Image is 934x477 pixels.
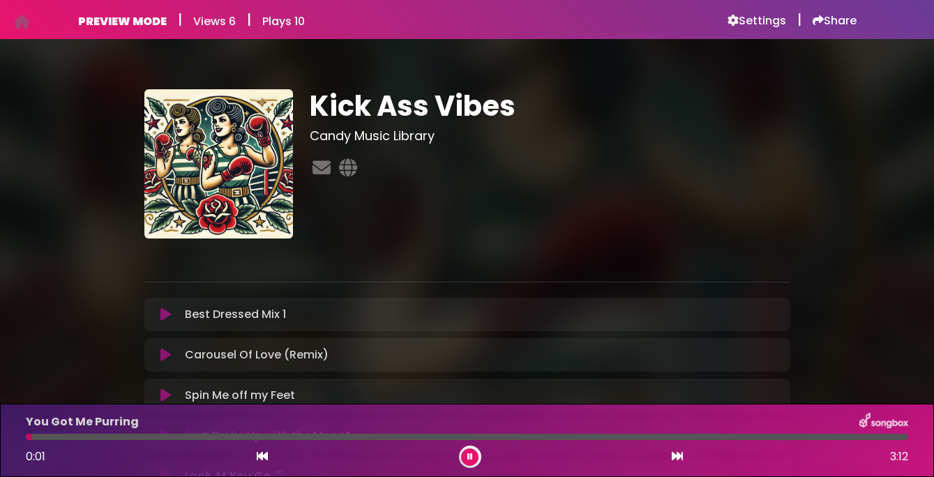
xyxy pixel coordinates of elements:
[26,448,45,464] span: 0:01
[144,89,294,238] img: zqbWpUunSGScgVfpke9r
[26,414,139,430] p: You Got Me Purring
[185,387,295,404] p: Spin Me off my Feet
[859,413,908,431] img: songbox-logo-white.png
[310,128,790,144] h3: Candy Music Library
[185,306,286,323] p: Best Dressed Mix 1
[890,448,908,465] span: 3:12
[310,89,790,123] h1: Kick Ass Vibes
[185,347,329,363] p: Carousel Of Love (Remix)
